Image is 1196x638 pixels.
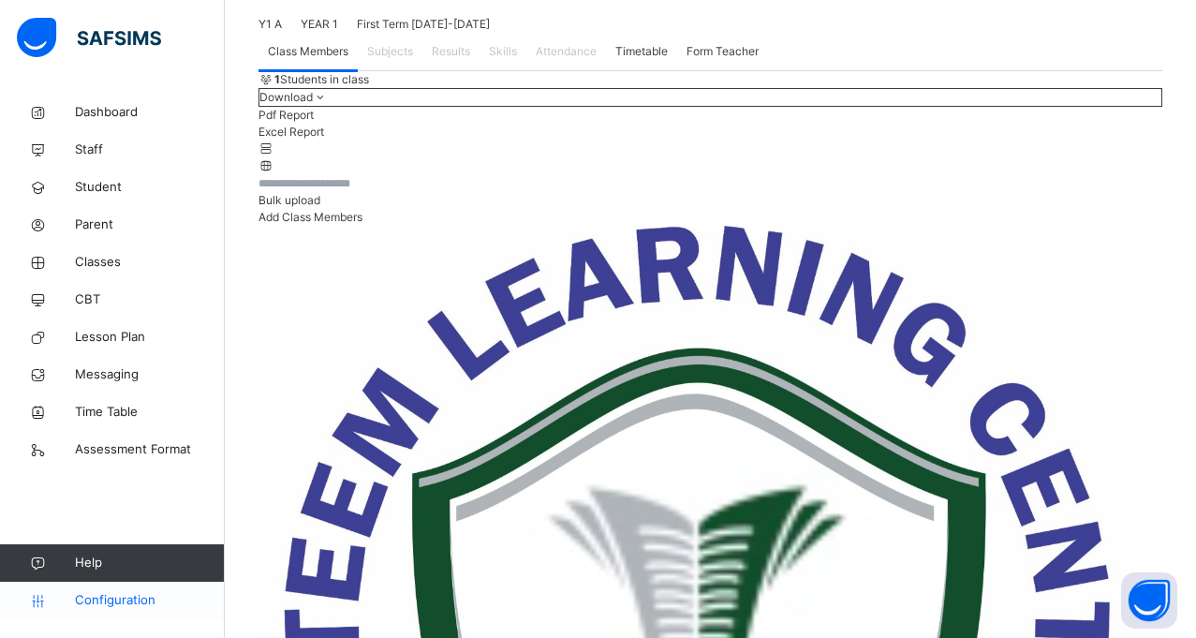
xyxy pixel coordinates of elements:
[367,43,413,60] span: Subjects
[301,17,338,31] span: YEAR 1
[357,17,490,31] span: First Term [DATE]-[DATE]
[268,43,348,60] span: Class Members
[258,17,282,31] span: Y1 A
[432,43,470,60] span: Results
[75,591,224,610] span: Configuration
[75,141,225,159] span: Staff
[258,124,1162,141] li: dropdown-list-item-null-1
[75,440,225,459] span: Assessment Format
[75,103,225,122] span: Dashboard
[615,43,668,60] span: Timetable
[258,107,1162,124] li: dropdown-list-item-null-0
[75,290,225,309] span: CBT
[75,178,225,197] span: Student
[489,43,517,60] span: Skills
[687,43,759,60] span: Form Teacher
[75,554,224,572] span: Help
[75,253,225,272] span: Classes
[274,72,280,86] b: 1
[75,215,225,234] span: Parent
[75,365,225,384] span: Messaging
[1121,572,1177,629] button: Open asap
[75,328,225,347] span: Lesson Plan
[17,18,161,57] img: safsims
[258,193,320,207] span: Bulk upload
[258,210,362,224] span: Add Class Members
[75,403,225,422] span: Time Table
[259,90,313,104] span: Download
[536,43,597,60] span: Attendance
[274,71,369,88] span: Students in class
